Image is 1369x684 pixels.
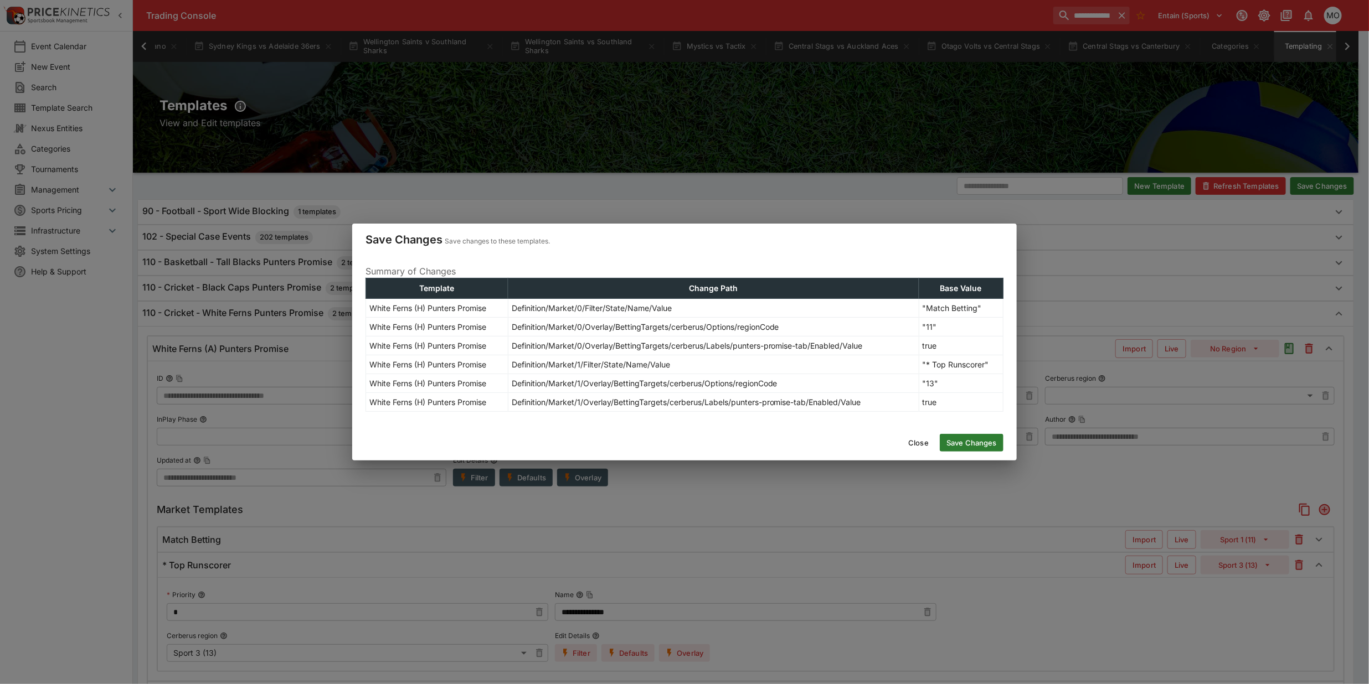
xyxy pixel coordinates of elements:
[919,374,1003,393] td: "13"
[366,232,442,247] h4: Save Changes
[508,278,919,299] th: Change Path
[902,434,935,452] button: Close
[919,278,1003,299] th: Base Value
[512,359,670,370] p: Definition/Market/1/Filter/State/Name/Value
[512,302,672,314] p: Definition/Market/0/Filter/State/Name/Value
[940,434,1003,452] button: Save Changes
[512,340,863,351] p: Definition/Market/0/Overlay/BettingTargets/cerberus/Labels/punters-promise-tab/Enabled/Value
[919,318,1003,336] td: "11"
[512,396,861,408] p: Definition/Market/1/Overlay/BettingTargets/cerberus/Labels/punters-promise-tab/Enabled/Value
[366,278,508,299] th: Template
[366,336,508,355] td: White Ferns (H) Punters Promise
[512,377,778,389] p: Definition/Market/1/Overlay/BettingTargets/cerberus/Options/regionCode
[366,299,508,318] td: White Ferns (H) Punters Promise
[919,299,1003,318] td: "Match Betting"
[919,336,1003,355] td: true
[366,265,1003,278] p: Summary of Changes
[919,355,1003,374] td: "* Top Runscorer"
[445,236,550,247] p: Save changes to these templates.
[512,321,779,333] p: Definition/Market/0/Overlay/BettingTargets/cerberus/Options/regionCode
[919,393,1003,412] td: true
[366,318,508,336] td: White Ferns (H) Punters Promise
[366,393,508,412] td: White Ferns (H) Punters Promise
[366,355,508,374] td: White Ferns (H) Punters Promise
[366,374,508,393] td: White Ferns (H) Punters Promise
